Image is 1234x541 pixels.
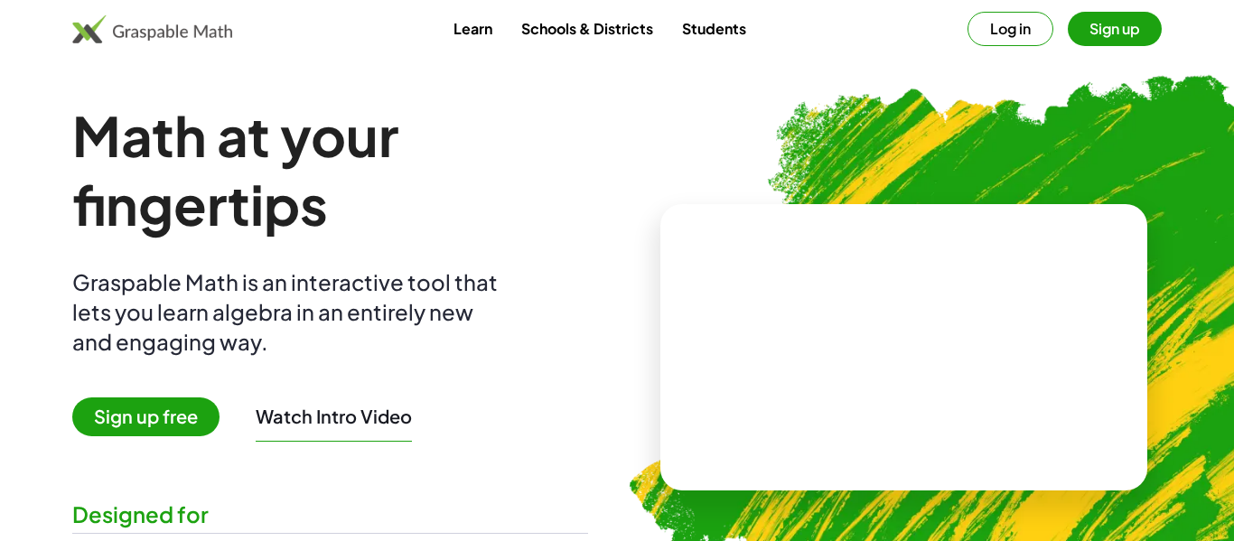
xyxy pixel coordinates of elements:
button: Sign up [1068,12,1162,46]
video: What is this? This is dynamic math notation. Dynamic math notation plays a central role in how Gr... [769,280,1040,415]
a: Learn [439,12,507,45]
a: Students [668,12,761,45]
button: Watch Intro Video [256,405,412,428]
div: Graspable Math is an interactive tool that lets you learn algebra in an entirely new and engaging... [72,267,506,357]
button: Log in [968,12,1053,46]
span: Sign up free [72,397,220,436]
div: Designed for [72,499,588,529]
h1: Math at your fingertips [72,101,588,238]
a: Schools & Districts [507,12,668,45]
